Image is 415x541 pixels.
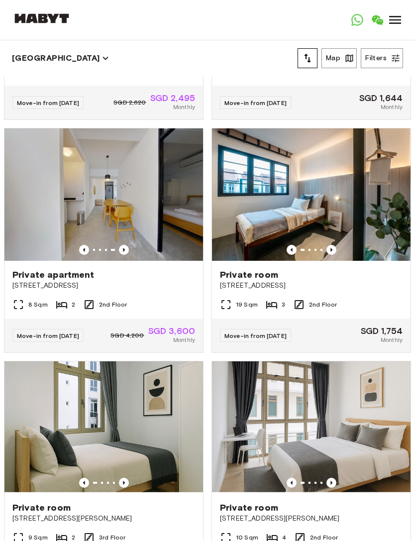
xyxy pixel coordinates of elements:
[381,335,403,344] span: Monthly
[28,300,48,309] span: 8 Sqm
[119,245,129,255] button: Previous image
[12,51,109,65] button: [GEOGRAPHIC_DATA]
[359,94,403,103] span: SGD 1,644
[220,269,278,281] span: Private room
[12,269,95,281] span: Private apartment
[212,128,411,261] img: Marketing picture of unit SG-01-027-006-02
[12,13,72,23] img: Habyt
[287,245,297,255] button: Previous image
[326,245,336,255] button: Previous image
[287,478,297,488] button: Previous image
[17,332,79,339] span: Move-in from [DATE]
[79,478,89,488] button: Previous image
[282,300,285,309] span: 3
[321,48,357,68] button: Map
[148,326,195,335] span: SGD 3,600
[4,128,204,353] a: Previous imagePrevious imagePrivate apartment[STREET_ADDRESS]8 Sqm22nd FloorMove-in from [DATE]SG...
[4,361,203,494] img: Marketing picture of unit SG-01-001-014-01
[12,514,195,524] span: [STREET_ADDRESS][PERSON_NAME]
[236,300,258,309] span: 19 Sqm
[173,335,195,344] span: Monthly
[220,502,278,514] span: Private room
[309,300,337,309] span: 2nd Floor
[298,48,317,68] button: tune
[17,99,79,107] span: Move-in from [DATE]
[212,361,411,494] img: Marketing picture of unit SG-01-001-001-04
[220,281,403,291] span: [STREET_ADDRESS]
[79,245,89,255] button: Previous image
[361,48,403,68] button: Filters
[381,103,403,111] span: Monthly
[361,326,403,335] span: SGD 1,754
[4,128,203,261] img: Marketing picture of unit SG-01-054-007-01
[150,94,195,103] span: SGD 2,495
[72,300,75,309] span: 2
[224,99,287,107] span: Move-in from [DATE]
[110,331,144,340] span: SGD 4,200
[220,514,403,524] span: [STREET_ADDRESS][PERSON_NAME]
[12,281,195,291] span: [STREET_ADDRESS]
[99,300,127,309] span: 2nd Floor
[173,103,195,111] span: Monthly
[326,478,336,488] button: Previous image
[211,128,411,353] a: Marketing picture of unit SG-01-027-006-02Previous imagePrevious imagePrivate room[STREET_ADDRESS...
[224,332,287,339] span: Move-in from [DATE]
[113,98,146,107] span: SGD 2,620
[119,478,129,488] button: Previous image
[12,502,71,514] span: Private room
